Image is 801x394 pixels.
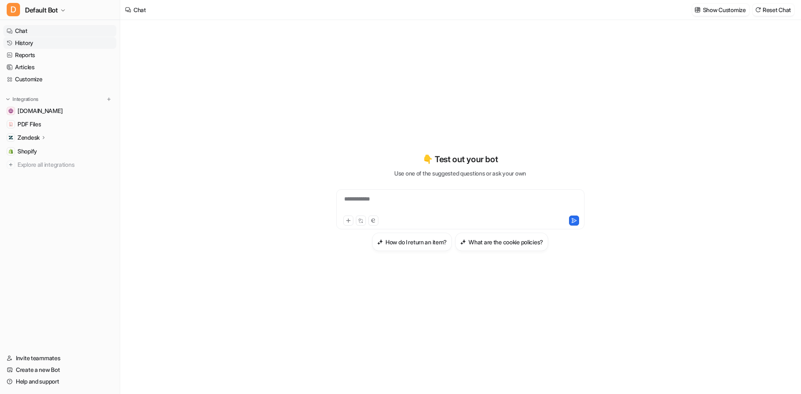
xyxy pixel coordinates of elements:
[106,96,112,102] img: menu_add.svg
[18,120,41,128] span: PDF Files
[8,122,13,127] img: PDF Files
[3,146,116,157] a: ShopifyShopify
[753,4,794,16] button: Reset Chat
[755,7,761,13] img: reset
[3,61,116,73] a: Articles
[133,5,146,14] div: Chat
[7,161,15,169] img: explore all integrations
[18,147,37,156] span: Shopify
[3,49,116,61] a: Reports
[3,73,116,85] a: Customize
[3,352,116,364] a: Invite teammates
[372,233,452,251] button: How do I return an item?How do I return an item?
[455,233,548,251] button: What are the cookie policies?What are the cookie policies?
[469,238,543,246] h3: What are the cookie policies?
[18,133,40,142] p: Zendesk
[377,239,383,245] img: How do I return an item?
[8,149,13,154] img: Shopify
[18,107,63,115] span: [DOMAIN_NAME]
[3,25,116,37] a: Chat
[703,5,746,14] p: Show Customize
[25,4,58,16] span: Default Bot
[385,238,447,246] h3: How do I return an item?
[3,105,116,117] a: wovenwood.co.uk[DOMAIN_NAME]
[3,159,116,171] a: Explore all integrations
[695,7,700,13] img: customize
[5,96,11,102] img: expand menu
[460,239,466,245] img: What are the cookie policies?
[8,108,13,113] img: wovenwood.co.uk
[3,95,41,103] button: Integrations
[692,4,749,16] button: Show Customize
[423,153,498,166] p: 👇 Test out your bot
[3,118,116,130] a: PDF FilesPDF Files
[13,96,38,103] p: Integrations
[7,3,20,16] span: D
[3,364,116,376] a: Create a new Bot
[3,37,116,49] a: History
[394,169,526,178] p: Use one of the suggested questions or ask your own
[8,135,13,140] img: Zendesk
[18,158,113,171] span: Explore all integrations
[3,376,116,387] a: Help and support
